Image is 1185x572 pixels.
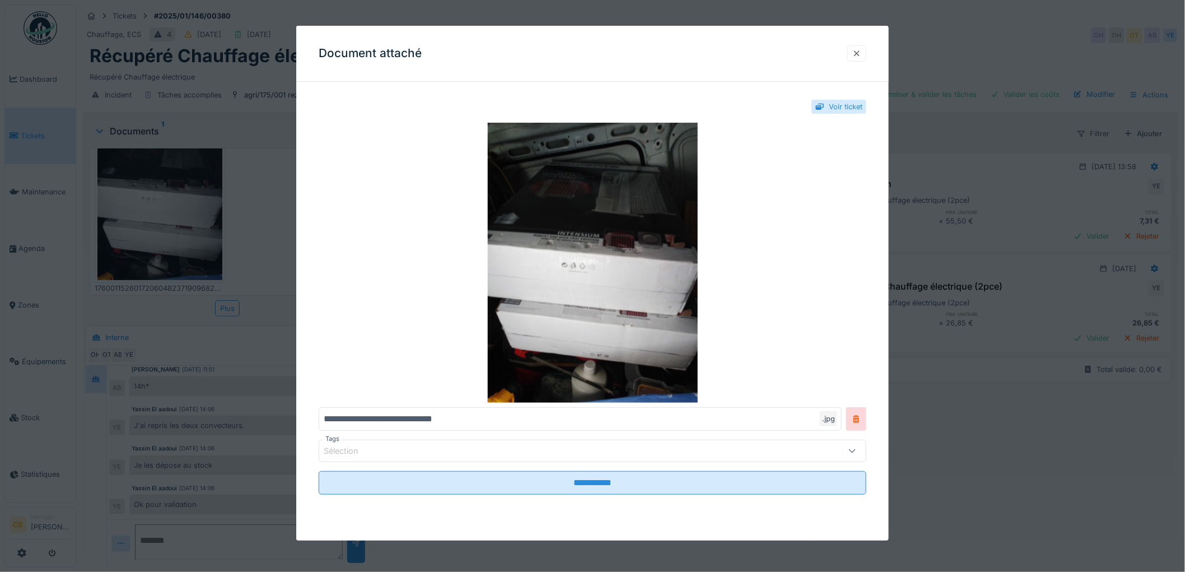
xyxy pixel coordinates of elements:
div: Voir ticket [829,101,862,112]
img: d6f3644e-a4dc-45fe-9908-04f977bac8e8-17600115260172060482371909682923.jpg [319,123,866,403]
label: Tags [323,434,342,444]
h3: Document attaché [319,46,422,61]
div: .jpg [820,411,837,426]
div: Sélection [324,445,374,457]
